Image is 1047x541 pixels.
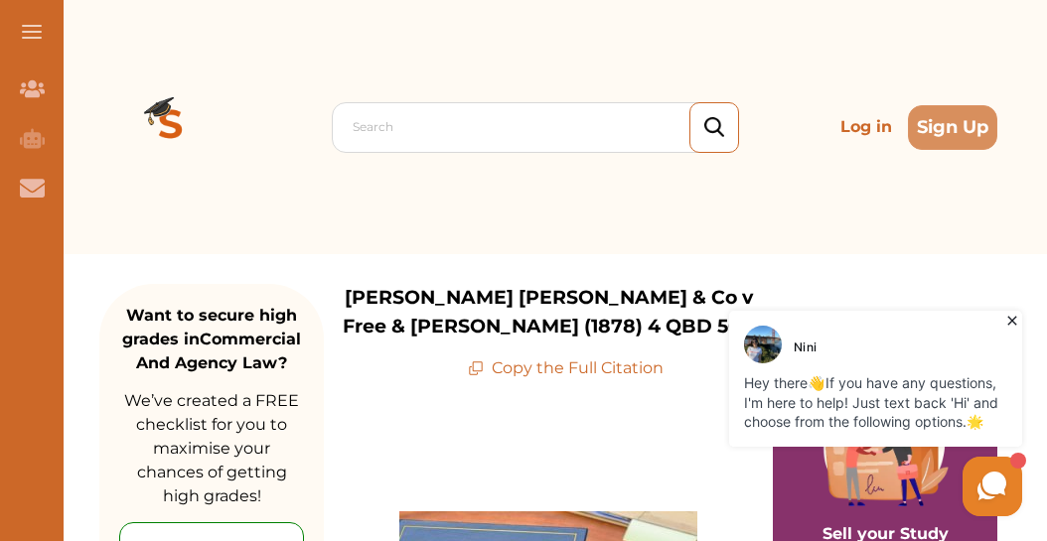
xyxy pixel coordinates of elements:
p: Log in [832,107,900,147]
span: We’ve created a FREE checklist for you to maximise your chances of getting high grades! [124,391,299,505]
iframe: HelpCrunch [570,306,1027,521]
strong: Want to secure high grades in Commercial And Agency Law ? [122,306,301,372]
img: Logo [99,56,242,199]
button: Sign Up [908,105,997,150]
p: Copy the Full Citation [468,356,664,380]
img: search_icon [704,117,724,138]
p: [PERSON_NAME] [PERSON_NAME] & Co v Free & [PERSON_NAME] (1878) 4 QBD 500 [324,284,773,340]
